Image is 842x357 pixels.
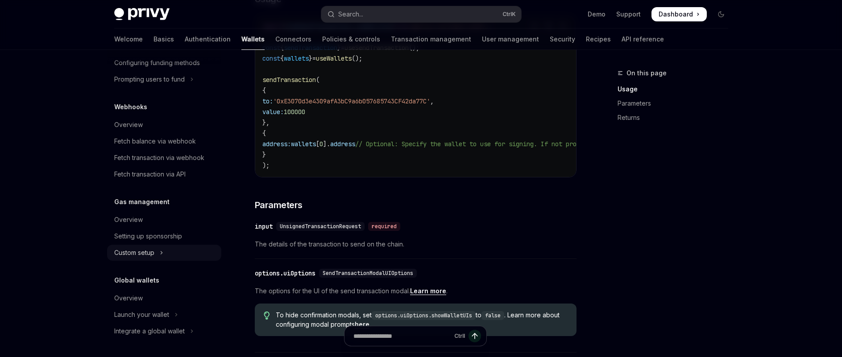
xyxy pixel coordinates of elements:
[618,82,735,96] a: Usage
[114,275,159,286] h5: Global wallets
[262,76,316,84] span: sendTransaction
[316,140,319,148] span: [
[114,169,186,180] div: Fetch transaction via API
[616,10,641,19] a: Support
[114,231,182,242] div: Setting up sponsorship
[276,311,567,329] span: To hide confirmation modals, set to . Learn more about configuring modal prompts .
[275,29,311,50] a: Connectors
[255,269,315,278] div: options.uiOptions
[284,108,305,116] span: 100000
[107,323,221,339] button: Toggle Integrate a global wallet section
[107,117,221,133] a: Overview
[114,326,185,336] div: Integrate a global wallet
[280,54,284,62] span: {
[114,309,169,320] div: Launch your wallet
[262,97,273,105] span: to:
[114,136,196,147] div: Fetch balance via webhook
[114,74,185,85] div: Prompting users to fund
[114,8,170,21] img: dark logo
[273,97,430,105] span: '0xE3070d3e4309afA3bC9a6b057685743CF42da77C'
[107,228,221,244] a: Setting up sponsorship
[550,29,575,50] a: Security
[262,86,266,94] span: {
[262,140,291,148] span: address:
[319,140,323,148] span: 0
[323,270,413,277] span: SendTransactionModalUIOptions
[502,11,516,18] span: Ctrl K
[626,68,667,78] span: On this page
[391,29,471,50] a: Transaction management
[372,311,476,320] code: options.uiOptions.showWalletUIs
[114,119,143,130] div: Overview
[284,54,309,62] span: wallets
[255,199,303,211] span: Parameters
[618,96,735,111] a: Parameters
[312,54,316,62] span: =
[185,29,231,50] a: Authentication
[622,29,664,50] a: API reference
[588,10,606,19] a: Demo
[482,29,539,50] a: User management
[280,223,361,230] span: UnsignedTransactionRequest
[316,54,352,62] span: useWallets
[410,287,446,295] a: Learn more
[323,140,330,148] span: ].
[481,311,504,320] code: false
[153,29,174,50] a: Basics
[114,29,143,50] a: Welcome
[107,212,221,228] a: Overview
[114,197,170,207] h5: Gas management
[321,6,521,22] button: Open search
[430,97,434,105] span: ,
[262,54,280,62] span: const
[107,245,221,261] button: Toggle Custom setup section
[618,111,735,125] a: Returns
[355,140,709,148] span: // Optional: Specify the wallet to use for signing. If not provided, the first wallet will be used.
[114,152,204,163] div: Fetch transaction via webhook
[255,222,273,231] div: input
[107,307,221,323] button: Toggle Launch your wallet section
[114,102,147,112] h5: Webhooks
[353,326,451,346] input: Ask a question...
[107,71,221,87] button: Toggle Prompting users to fund section
[338,9,363,20] div: Search...
[241,29,265,50] a: Wallets
[291,140,316,148] span: wallets
[659,10,693,19] span: Dashboard
[262,161,270,169] span: );
[262,151,266,159] span: }
[114,293,143,304] div: Overview
[316,76,319,84] span: (
[651,7,707,21] a: Dashboard
[368,222,400,231] div: required
[309,54,312,62] span: }
[330,140,355,148] span: address
[107,150,221,166] a: Fetch transaction via webhook
[114,214,143,225] div: Overview
[586,29,611,50] a: Recipes
[107,290,221,306] a: Overview
[107,133,221,149] a: Fetch balance via webhook
[355,320,369,328] a: here
[107,166,221,182] a: Fetch transaction via API
[264,312,270,320] svg: Tip
[262,108,284,116] span: value:
[352,54,362,62] span: ();
[262,129,266,137] span: {
[255,286,577,296] span: The options for the UI of the send transaction modal. .
[714,7,728,21] button: Toggle dark mode
[469,330,481,342] button: Send message
[262,119,270,127] span: },
[255,239,577,250] span: The details of the transaction to send on the chain.
[114,247,154,258] div: Custom setup
[322,29,380,50] a: Policies & controls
